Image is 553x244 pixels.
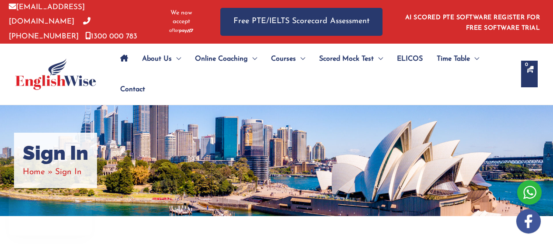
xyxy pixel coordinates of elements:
[195,44,248,74] span: Online Coaching
[319,44,374,74] span: Scored Mock Test
[23,165,88,179] nav: Breadcrumbs
[9,3,85,25] a: [EMAIL_ADDRESS][DOMAIN_NAME]
[397,44,423,74] span: ELICOS
[15,58,96,90] img: cropped-ew-logo
[437,44,470,74] span: Time Table
[120,74,145,105] span: Contact
[220,8,383,35] a: Free PTE/IELTS Scorecard Assessment
[400,7,544,36] aside: Header Widget 1
[516,209,541,234] img: white-facebook.png
[430,44,486,74] a: Time TableMenu Toggle
[405,14,540,31] a: AI SCORED PTE SOFTWARE REGISTER FOR FREE SOFTWARE TRIAL
[55,168,82,176] span: Sign In
[296,44,305,74] span: Menu Toggle
[164,9,198,26] span: We now accept
[374,44,383,74] span: Menu Toggle
[390,44,430,74] a: ELICOS
[248,44,257,74] span: Menu Toggle
[169,28,193,33] img: Afterpay-Logo
[172,44,181,74] span: Menu Toggle
[113,44,512,105] nav: Site Navigation: Main Menu
[135,44,188,74] a: About UsMenu Toggle
[23,168,45,176] a: Home
[85,33,137,40] a: 1300 000 783
[312,44,390,74] a: Scored Mock TestMenu Toggle
[113,74,145,105] a: Contact
[9,18,90,40] a: [PHONE_NUMBER]
[271,44,296,74] span: Courses
[264,44,312,74] a: CoursesMenu Toggle
[521,61,538,87] a: View Shopping Cart, empty
[142,44,172,74] span: About Us
[188,44,264,74] a: Online CoachingMenu Toggle
[23,141,88,165] h1: Sign In
[470,44,479,74] span: Menu Toggle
